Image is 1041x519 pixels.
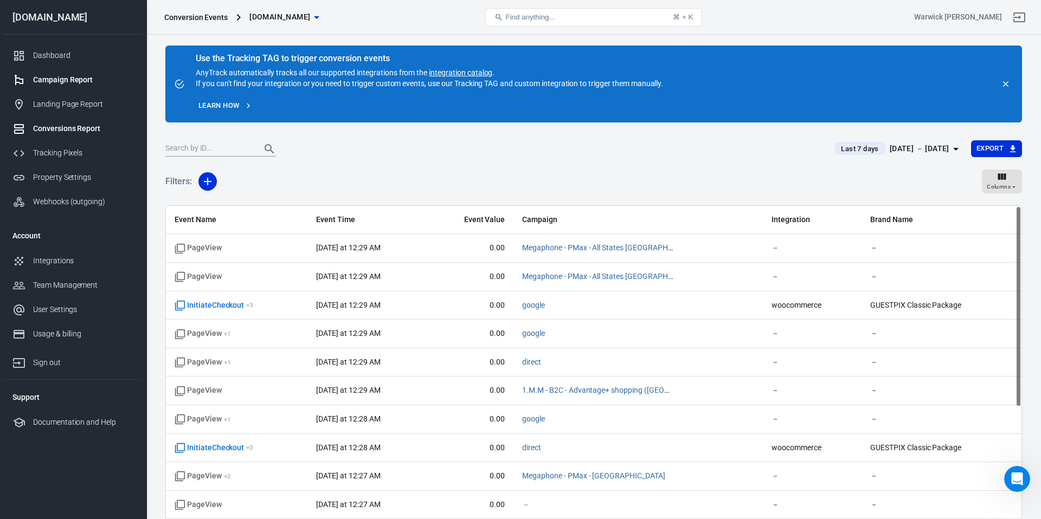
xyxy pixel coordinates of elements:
button: Columns [982,170,1022,193]
time: 2025-08-25T00:29:23+10:00 [316,301,380,309]
span: 1.M.M - B2C - Advantage+ shopping (MEXICO) [522,385,674,396]
span: － [522,499,530,510]
iframe: Intercom live chat [1004,466,1030,492]
span: woocommerce [772,443,853,453]
a: Dashboard [4,43,143,68]
span: － [870,414,1013,425]
span: 0.00 [436,357,505,368]
span: Standard event name [175,385,222,396]
div: Landing Page Report [33,99,134,110]
input: Search by ID... [165,142,252,156]
span: GUESTPIX Classic Package [870,443,1013,453]
span: 0.00 [436,414,505,425]
span: google [522,414,545,425]
div: [DATE] － [DATE] [890,142,949,155]
a: integration catalog [429,68,492,77]
span: Event Name [175,215,299,225]
div: Campaign Report [33,74,134,86]
a: Learn how [196,98,255,114]
span: － [870,357,1013,368]
span: InitiateCheckout [175,300,253,311]
span: Campaign [522,215,674,225]
span: － [772,357,853,368]
span: － [870,385,1013,396]
span: － [772,328,853,339]
a: Landing Page Report [4,92,143,116]
div: Usage & billing [33,328,134,340]
a: Property Settings [4,165,143,190]
span: Last 7 days [837,144,883,154]
sup: + 3 [246,301,253,309]
a: Campaign Report [4,68,143,92]
span: google [522,328,545,339]
div: User Settings [33,304,134,315]
span: － [772,471,853,482]
a: Megaphone - PMax - [GEOGRAPHIC_DATA] [522,471,665,480]
a: 1.M.M - B2C - Advantage+ shopping ([GEOGRAPHIC_DATA]) [522,386,722,394]
span: Brand Name [870,215,1013,225]
span: direct [522,357,541,368]
span: － [870,271,1013,282]
span: － [870,243,1013,254]
div: [DOMAIN_NAME] [4,12,143,22]
span: PageView [175,471,231,482]
div: Conversions Report [33,123,134,134]
span: woocommerce [772,300,853,311]
span: Standard event name [175,271,222,282]
time: 2025-08-25T00:29:39+10:00 [316,272,380,281]
span: guestpix.com [249,10,310,24]
h5: Filters: [165,164,192,199]
sup: + 1 [224,416,231,423]
div: Team Management [33,280,134,291]
span: Find anything... [505,13,555,21]
div: Use the Tracking TAG to trigger conversion events [196,53,663,64]
span: － [870,471,1013,482]
a: google [522,414,545,423]
li: Account [4,223,143,249]
span: 0.00 [436,443,505,453]
button: Find anything...⌘ + K [485,8,702,27]
span: Megaphone - PMax - All States USA [522,271,674,282]
button: Last 7 days[DATE] － [DATE] [826,140,971,158]
div: Sign out [33,357,134,368]
button: Export [971,140,1022,157]
time: 2025-08-25T00:29:38+10:00 [316,329,380,338]
div: Webhooks (outgoing) [33,196,134,207]
div: Tracking Pixels [33,147,134,159]
span: Megaphone - PMax - All States USA [522,243,674,254]
time: 2025-08-25T00:27:55+10:00 [316,500,380,509]
span: Megaphone - PMax - CA [522,471,665,482]
span: － [772,385,853,396]
span: Standard event name [175,499,222,510]
span: 0.00 [436,328,505,339]
div: Documentation and Help [33,417,134,428]
span: 0.00 [436,385,505,396]
a: Integrations [4,249,143,273]
sup: + 3 [246,444,253,451]
div: Integrations [33,255,134,267]
a: Team Management [4,273,143,297]
span: 0.00 [436,499,505,510]
span: Event Time [316,215,419,225]
span: － [870,499,1013,510]
span: InitiateCheckout [175,443,253,453]
span: － [772,271,853,282]
time: 2025-08-25T00:29:18+10:00 [316,386,380,394]
span: PageView [175,328,231,339]
span: Integration [772,215,853,225]
a: Usage & billing [4,322,143,346]
time: 2025-08-25T00:28:11+10:00 [316,443,380,452]
sup: + 1 [224,330,231,338]
div: ⌘ + K [673,13,693,21]
span: Columns [987,182,1011,192]
a: Megaphone - PMax - All States [GEOGRAPHIC_DATA] [522,272,698,281]
a: direct [522,443,541,452]
div: Conversion Events [164,12,228,23]
a: Webhooks (outgoing) [4,190,143,214]
li: Support [4,384,143,410]
time: 2025-08-25T00:28:58+10:00 [316,414,380,423]
sup: + 1 [224,359,231,366]
span: direct [522,443,541,453]
span: － [870,328,1013,339]
span: － [772,499,853,510]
